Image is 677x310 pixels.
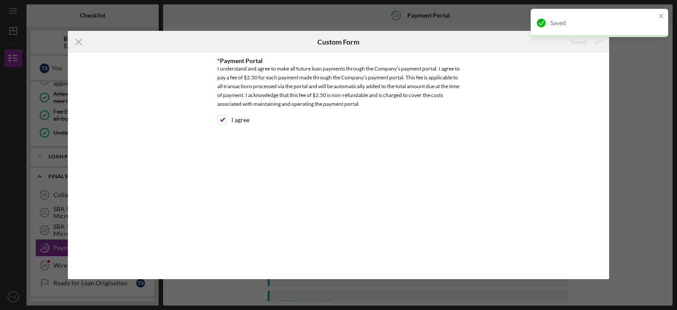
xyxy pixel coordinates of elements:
[231,116,249,124] label: I agree
[317,38,359,46] h6: Custom Form
[550,19,656,26] div: Saved
[217,57,460,64] div: *Payment Portal
[658,12,665,21] button: close
[217,64,460,111] div: I understand and agree to make all future loan payments through the Company’s payment portal. I a...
